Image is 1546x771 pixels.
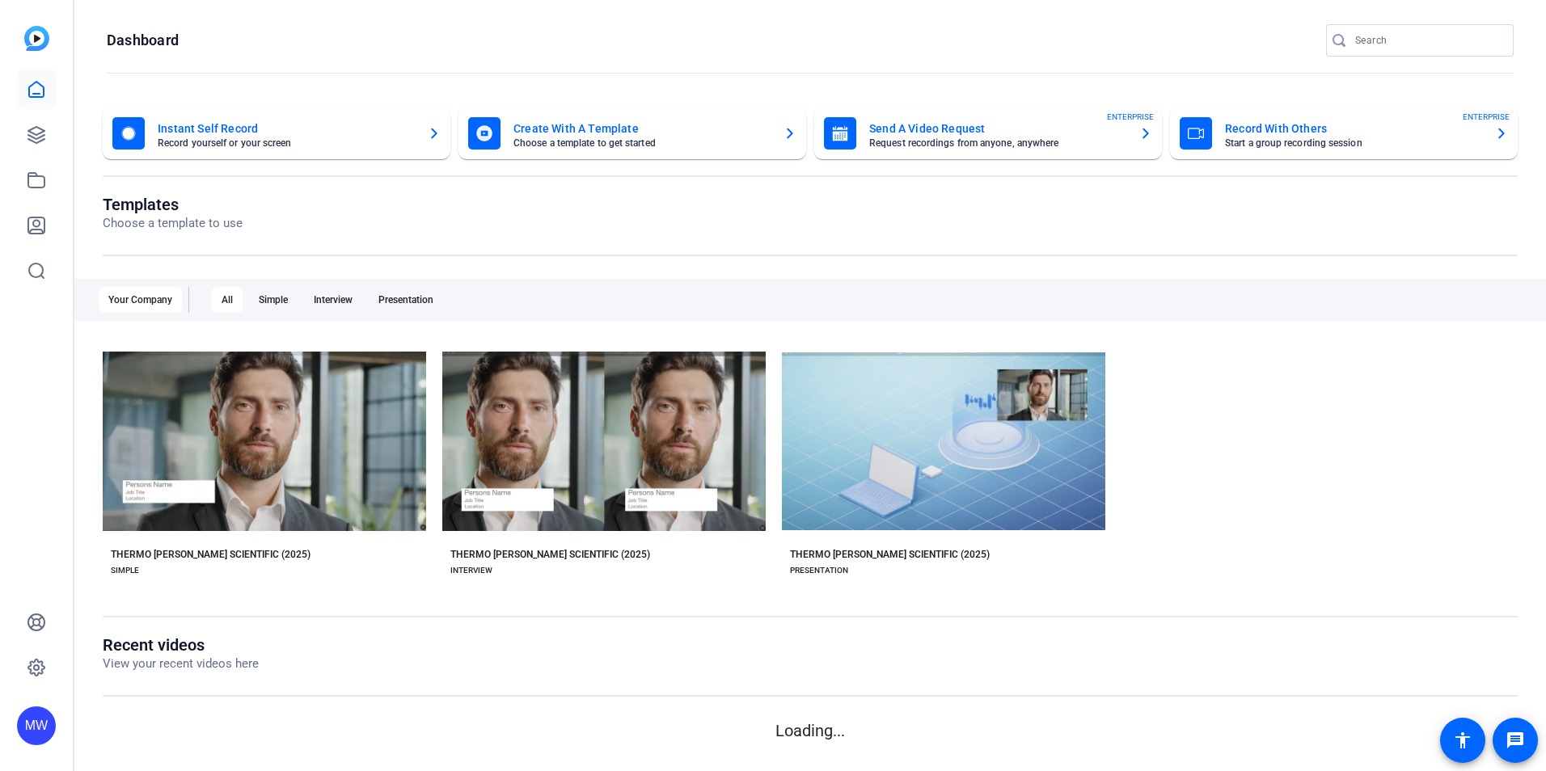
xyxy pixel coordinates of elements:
[17,706,56,745] div: MW
[869,119,1126,138] mat-card-title: Send A Video Request
[103,718,1518,743] p: Loading...
[369,287,443,313] div: Presentation
[814,107,1162,159] button: Send A Video RequestRequest recordings from anyone, anywhereENTERPRISE
[111,548,310,561] div: THERMO [PERSON_NAME] SCIENTIFIC (2025)
[1506,731,1525,750] mat-icon: message
[1107,111,1154,123] span: ENTERPRISE
[103,107,450,159] button: Instant Self RecordRecord yourself or your screen
[513,119,771,138] mat-card-title: Create With A Template
[1355,31,1501,50] input: Search
[1225,119,1482,138] mat-card-title: Record With Others
[1453,731,1472,750] mat-icon: accessibility
[103,655,259,673] p: View your recent videos here
[513,138,771,148] mat-card-subtitle: Choose a template to get started
[158,119,415,138] mat-card-title: Instant Self Record
[103,195,243,214] h1: Templates
[111,564,139,577] div: SIMPLE
[1170,107,1518,159] button: Record With OthersStart a group recording sessionENTERPRISE
[1463,111,1510,123] span: ENTERPRISE
[158,138,415,148] mat-card-subtitle: Record yourself or your screen
[790,548,990,561] div: THERMO [PERSON_NAME] SCIENTIFIC (2025)
[249,287,298,313] div: Simple
[107,31,179,50] h1: Dashboard
[869,138,1126,148] mat-card-subtitle: Request recordings from anyone, anywhere
[24,26,49,51] img: blue-gradient.svg
[212,287,243,313] div: All
[103,214,243,233] p: Choose a template to use
[304,287,362,313] div: Interview
[458,107,806,159] button: Create With A TemplateChoose a template to get started
[450,548,650,561] div: THERMO [PERSON_NAME] SCIENTIFIC (2025)
[1225,138,1482,148] mat-card-subtitle: Start a group recording session
[790,564,848,577] div: PRESENTATION
[450,564,492,577] div: INTERVIEW
[99,287,182,313] div: Your Company
[103,635,259,655] h1: Recent videos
